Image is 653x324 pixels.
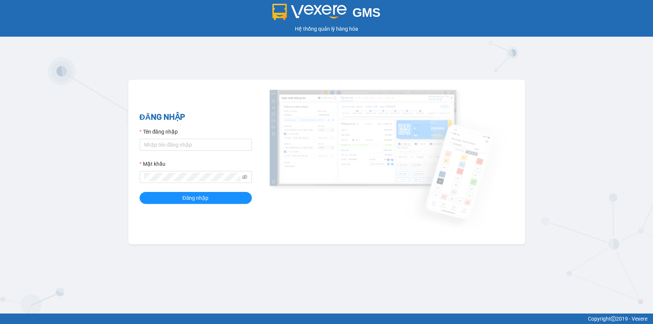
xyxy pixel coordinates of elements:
span: copyright [611,316,616,321]
input: Tên đăng nhập [140,139,252,151]
img: logo 2 [272,4,347,20]
label: Tên đăng nhập [140,128,178,136]
h2: ĐĂNG NHẬP [140,111,252,123]
label: Mật khẩu [140,160,165,168]
input: Mật khẩu [144,173,241,181]
div: Hệ thống quản lý hàng hóa [2,25,651,33]
span: GMS [353,6,381,19]
span: eye-invisible [242,174,247,180]
a: GMS [272,11,381,17]
button: Đăng nhập [140,192,252,204]
div: Copyright 2019 - Vexere [6,315,647,323]
span: Đăng nhập [183,194,209,202]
